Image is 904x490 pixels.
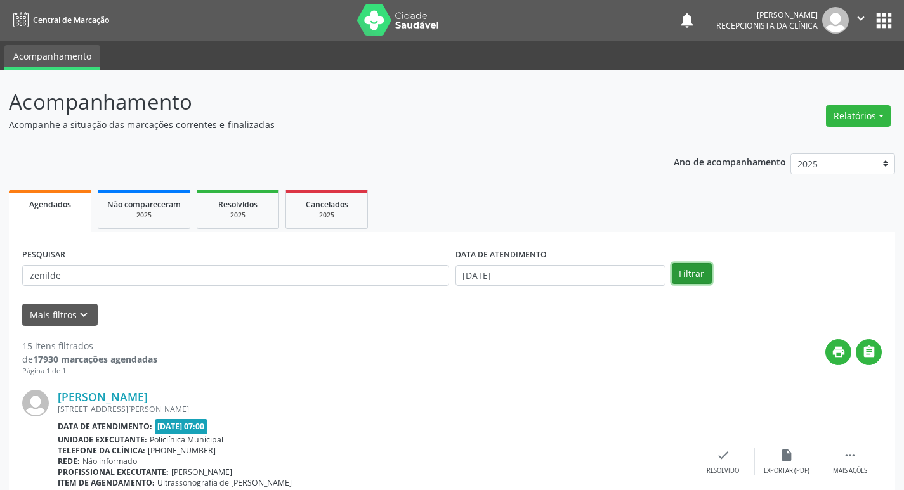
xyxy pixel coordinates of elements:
label: PESQUISAR [22,245,65,265]
input: Selecione um intervalo [455,265,665,287]
div: de [22,352,157,366]
i:  [843,448,857,462]
img: img [22,390,49,416]
span: Não informado [82,456,137,467]
a: [PERSON_NAME] [58,390,148,404]
b: Rede: [58,456,80,467]
button:  [849,7,873,34]
p: Ano de acompanhamento [674,153,786,169]
strong: 17930 marcações agendadas [33,353,157,365]
span: Cancelados [306,199,348,210]
span: Policlínica Municipal [150,434,223,445]
span: Agendados [29,199,71,210]
p: Acompanhamento [9,86,629,118]
i:  [854,11,868,25]
span: [DATE] 07:00 [155,419,208,434]
span: Ultrassonografia de [PERSON_NAME] [157,477,292,488]
div: 15 itens filtrados [22,339,157,352]
button: Filtrar [672,263,712,285]
button: notifications [678,11,696,29]
i: insert_drive_file [780,448,794,462]
span: Não compareceram [107,199,181,210]
b: Item de agendamento: [58,477,155,488]
b: Data de atendimento: [58,421,152,432]
div: Mais ações [833,467,867,475]
span: Central de Marcação [33,15,109,25]
i:  [862,345,876,359]
button:  [856,339,882,365]
a: Central de Marcação [9,10,109,30]
div: 2025 [107,210,181,220]
p: Acompanhe a situação das marcações correntes e finalizadas [9,118,629,131]
input: Nome, CNS [22,265,449,287]
label: DATA DE ATENDIMENTO [455,245,547,265]
b: Telefone da clínica: [58,445,145,456]
b: Unidade executante: [58,434,147,445]
i: print [832,345,846,359]
img: img [822,7,849,34]
div: [PERSON_NAME] [716,10,818,20]
button: Relatórios [826,105,891,127]
span: Resolvidos [218,199,258,210]
button: Mais filtroskeyboard_arrow_down [22,304,98,326]
span: [PHONE_NUMBER] [148,445,216,456]
button: print [825,339,851,365]
i: keyboard_arrow_down [77,308,91,322]
div: Página 1 de 1 [22,366,157,377]
a: Acompanhamento [4,45,100,70]
button: apps [873,10,895,32]
div: Resolvido [707,467,739,475]
b: Profissional executante: [58,467,169,477]
div: [STREET_ADDRESS][PERSON_NAME] [58,404,691,415]
span: [PERSON_NAME] [171,467,232,477]
div: 2025 [206,210,270,220]
i: check [716,448,730,462]
div: Exportar (PDF) [764,467,809,475]
span: Recepcionista da clínica [716,20,818,31]
div: 2025 [295,210,358,220]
